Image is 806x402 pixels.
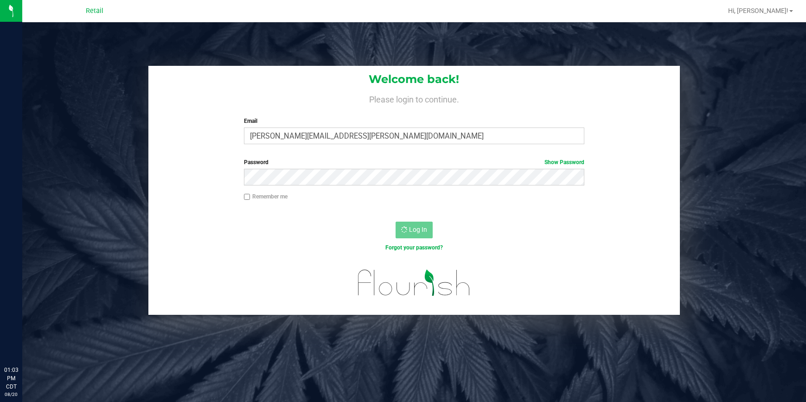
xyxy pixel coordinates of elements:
h1: Welcome back! [148,73,680,85]
a: Show Password [544,159,584,166]
span: Hi, [PERSON_NAME]! [728,7,788,14]
p: 01:03 PM CDT [4,366,18,391]
p: 08/20 [4,391,18,398]
a: Forgot your password? [385,244,443,251]
input: Remember me [244,194,250,200]
button: Log In [396,222,433,238]
span: Retail [86,7,103,15]
h4: Please login to continue. [148,93,680,104]
img: flourish_logo.svg [348,262,481,304]
label: Remember me [244,192,288,201]
label: Email [244,117,584,125]
span: Password [244,159,269,166]
span: Log In [409,226,427,233]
